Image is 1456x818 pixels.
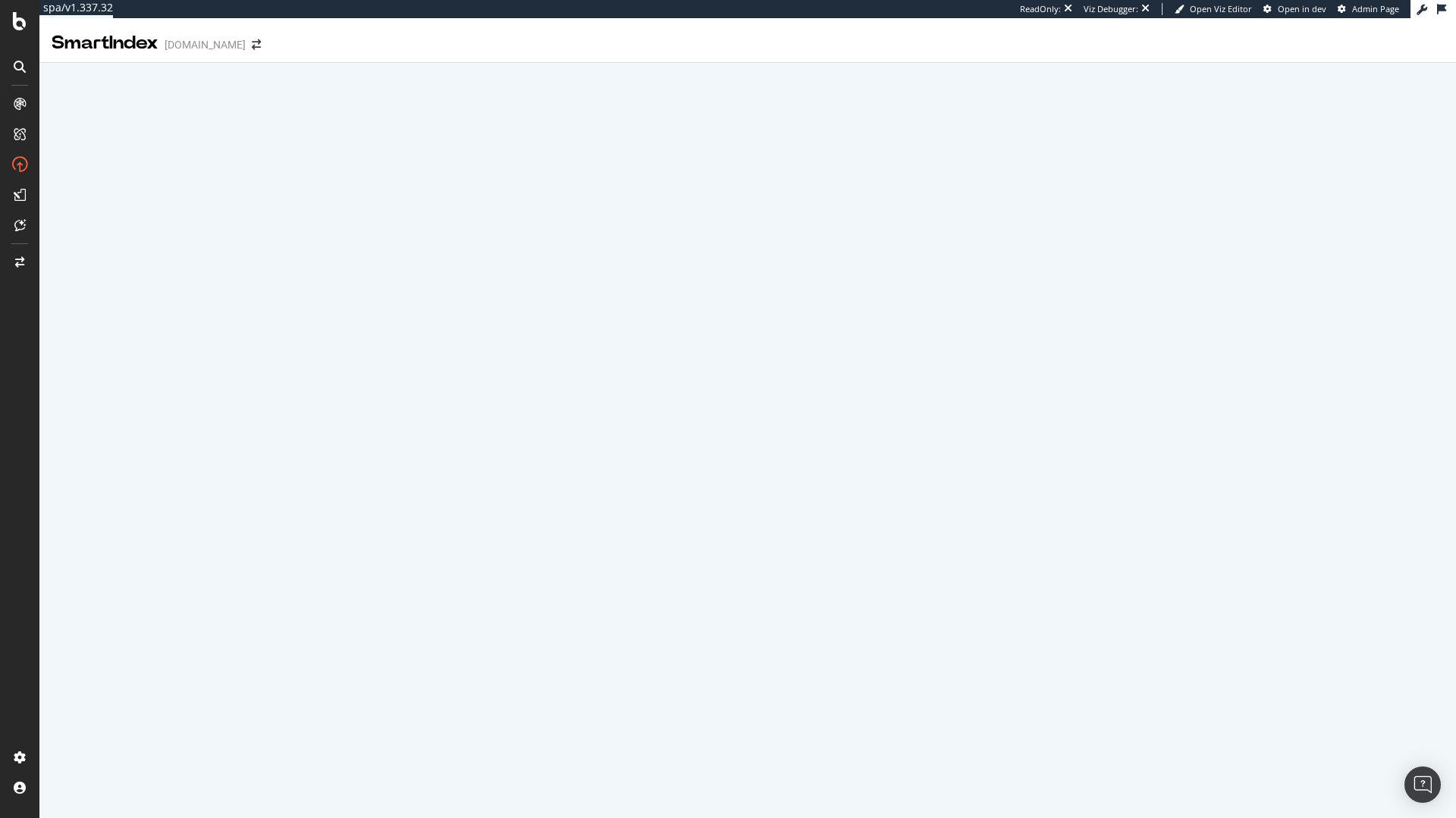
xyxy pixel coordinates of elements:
[1352,3,1399,14] span: Admin Page
[1404,766,1441,803] div: Open Intercom Messenger
[1084,3,1138,15] div: Viz Debugger:
[39,63,1456,818] iframe: To enrich screen reader interactions, please activate Accessibility in Grammarly extension settings
[1175,3,1252,15] a: Open Viz Editor
[1263,3,1326,15] a: Open in dev
[1190,3,1252,14] span: Open Viz Editor
[1020,3,1061,15] div: ReadOnly:
[252,39,261,50] div: arrow-right-arrow-left
[165,37,246,52] div: [DOMAIN_NAME]
[1278,3,1326,14] span: Open in dev
[52,30,158,56] div: SmartIndex
[1338,3,1399,15] a: Admin Page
